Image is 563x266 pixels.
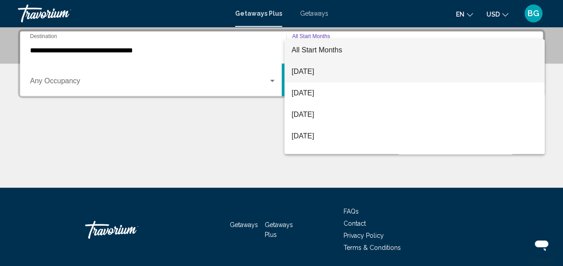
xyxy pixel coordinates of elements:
[292,125,537,147] span: [DATE]
[292,147,537,168] span: [DATE]
[292,82,537,104] span: [DATE]
[292,61,537,82] span: [DATE]
[527,230,556,259] iframe: Button to launch messaging window
[292,46,342,54] span: All Start Months
[292,104,537,125] span: [DATE]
